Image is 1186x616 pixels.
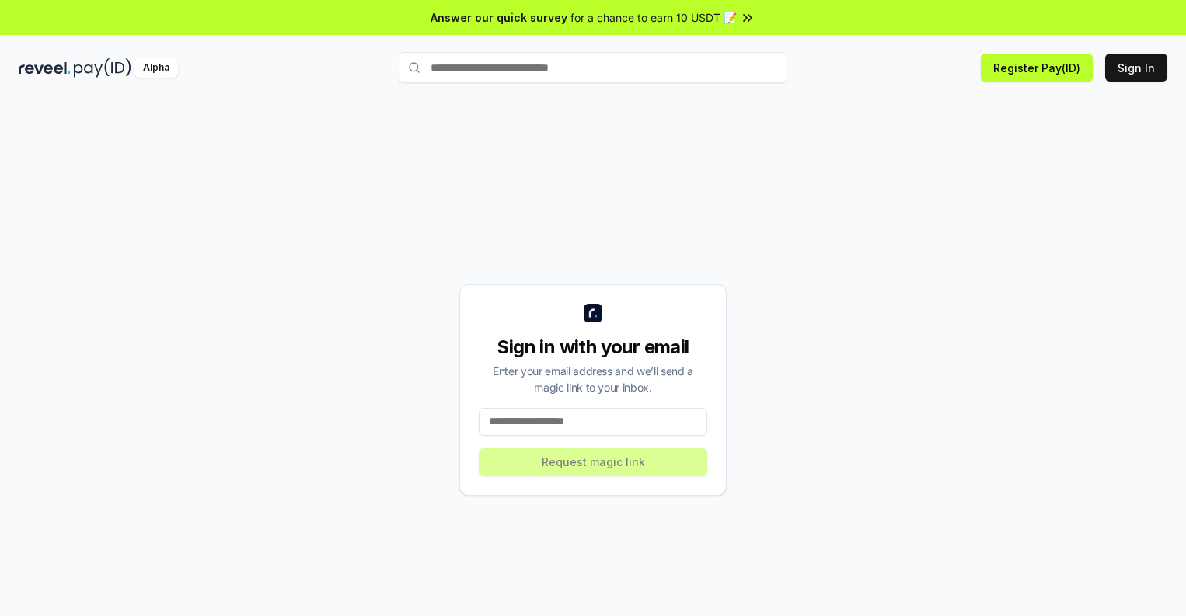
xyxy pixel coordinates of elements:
button: Sign In [1105,54,1167,82]
div: Enter your email address and we’ll send a magic link to your inbox. [479,363,707,395]
img: pay_id [74,58,131,78]
img: reveel_dark [19,58,71,78]
div: Sign in with your email [479,335,707,360]
span: for a chance to earn 10 USDT 📝 [570,9,737,26]
div: Alpha [134,58,178,78]
img: logo_small [584,304,602,322]
button: Register Pay(ID) [981,54,1093,82]
span: Answer our quick survey [431,9,567,26]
